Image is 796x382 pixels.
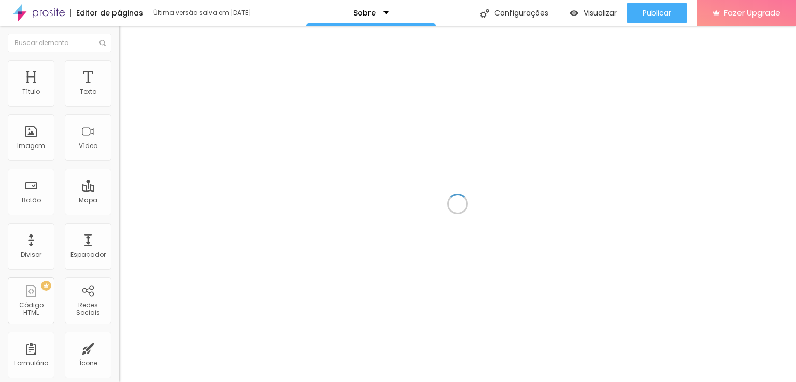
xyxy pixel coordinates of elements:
[724,8,780,17] span: Fazer Upgrade
[570,9,578,18] img: view-1.svg
[584,9,617,17] span: Visualizar
[10,302,51,317] div: Código HTML
[14,360,48,367] div: Formulário
[80,88,96,95] div: Texto
[643,9,671,17] span: Publicar
[99,40,106,46] img: Icone
[79,360,97,367] div: Ícone
[480,9,489,18] img: Icone
[70,251,106,258] div: Espaçador
[353,9,376,17] p: Sobre
[153,10,273,16] div: Última versão salva em [DATE]
[627,3,687,23] button: Publicar
[8,34,111,52] input: Buscar elemento
[22,197,41,204] div: Botão
[21,251,41,258] div: Divisor
[22,88,40,95] div: Título
[67,302,108,317] div: Redes Sociais
[17,142,45,150] div: Imagem
[79,142,97,150] div: Vídeo
[79,197,97,204] div: Mapa
[70,9,143,17] div: Editor de páginas
[559,3,627,23] button: Visualizar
